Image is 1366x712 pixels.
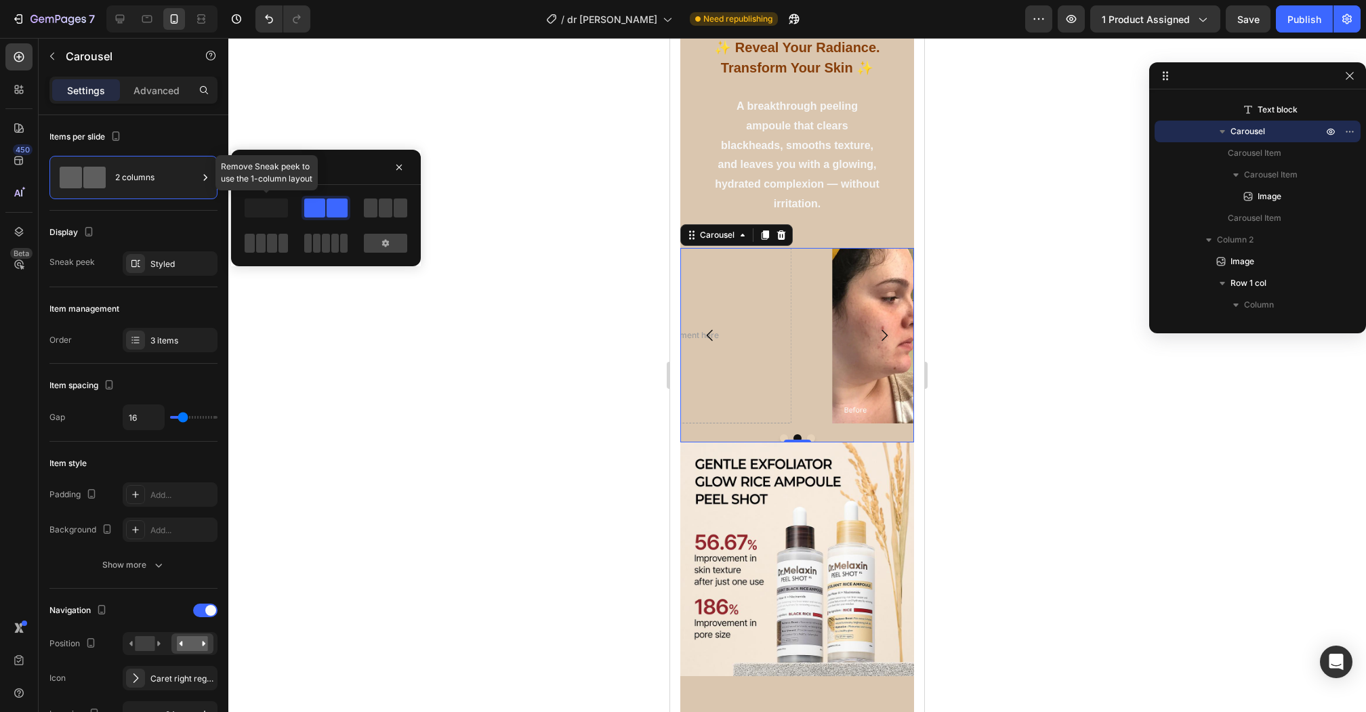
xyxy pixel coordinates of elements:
p: Settings [67,83,105,98]
span: Carousel Item [1228,146,1281,160]
button: Dot [137,396,145,404]
div: Gap [49,411,65,423]
iframe: To enrich screen reader interactions, please activate Accessibility in Grammarly extension settings [670,38,924,712]
img: logo_orange.svg [22,22,33,33]
img: 11_f1d5f467-6b21-4abc-a2c1-414f897f80ad.jpg [10,404,244,638]
img: website_grey.svg [22,35,33,46]
div: Order [49,334,72,346]
div: Domain Overview [51,80,121,89]
span: Carousel Item [1228,211,1281,225]
div: Item style [49,457,87,469]
div: Publish [1287,12,1321,26]
div: Sneak peek [49,256,95,268]
button: 7 [5,5,101,33]
div: Items per slide [49,128,124,146]
img: image_demo.jpg [133,210,367,385]
div: Background [49,521,115,539]
button: Show more [49,553,218,577]
div: Item spacing [49,377,117,395]
p: 7 [89,11,95,27]
span: 1 product assigned [1102,12,1190,26]
span: Image [1230,255,1254,268]
button: Save [1226,5,1270,33]
div: Item management [49,303,119,315]
div: Padding [49,486,100,504]
div: Position [49,635,99,653]
button: Carousel Next Arrow [195,278,233,316]
input: Auto [123,405,164,430]
div: Icon [49,672,66,684]
div: Caret right regular [150,673,214,685]
span: Text block [1258,103,1298,117]
div: Beta [10,248,33,259]
div: Show more [102,558,165,572]
span: / [561,12,564,26]
div: Display [49,224,97,242]
p: Carousel [66,48,181,64]
span: Need republishing [703,13,772,25]
div: Domain: [DOMAIN_NAME] [35,35,149,46]
span: dr [PERSON_NAME] [567,12,657,26]
div: Keywords by Traffic [150,80,228,89]
img: tab_keywords_by_traffic_grey.svg [135,79,146,89]
span: Column [1244,298,1274,312]
span: Row 1 col [1230,276,1266,290]
span: Carousel [1230,125,1265,138]
button: Dot [123,396,131,404]
span: Carousel Item [1244,168,1298,182]
div: Undo/Redo [255,5,310,33]
img: tab_domain_overview_orange.svg [37,79,47,89]
div: Add... [150,524,214,537]
p: Advanced [133,83,180,98]
button: Publish [1276,5,1333,33]
span: Save [1237,14,1260,25]
div: Add... [150,489,214,501]
span: Image [1258,190,1281,203]
div: 2 columns [115,162,198,193]
div: Open Intercom Messenger [1320,646,1352,678]
button: Dot [110,396,118,404]
div: v 4.0.25 [38,22,66,33]
span: Column 2 [1217,233,1254,247]
div: 3 items [150,335,214,347]
div: Navigation [49,602,110,620]
div: 450 [13,144,33,155]
div: Items per slide [242,161,299,173]
div: Styled [150,258,214,270]
button: 1 product assigned [1090,5,1220,33]
div: Carousel [27,191,67,203]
